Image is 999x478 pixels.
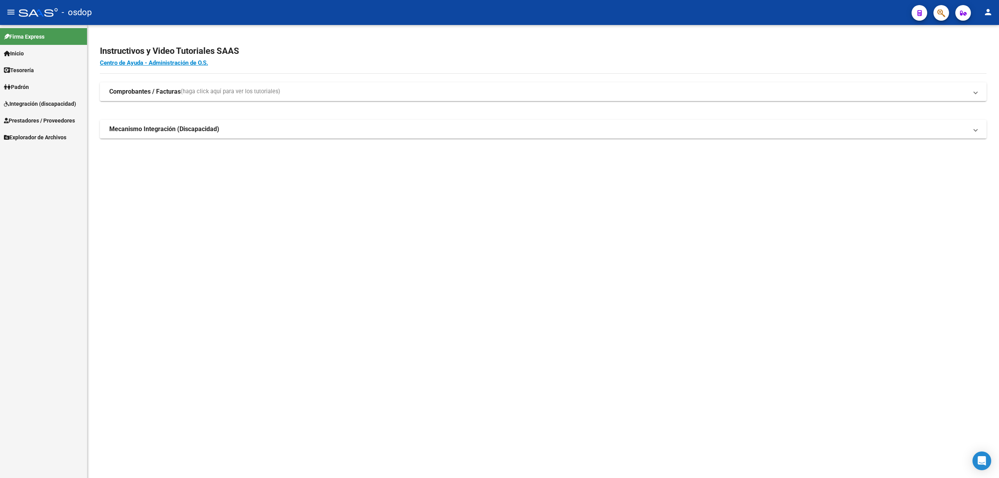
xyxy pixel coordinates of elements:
mat-icon: menu [6,7,16,17]
span: (haga click aquí para ver los tutoriales) [181,87,280,96]
a: Centro de Ayuda - Administración de O.S. [100,59,208,66]
strong: Mecanismo Integración (Discapacidad) [109,125,219,133]
span: Firma Express [4,32,44,41]
div: Open Intercom Messenger [972,451,991,470]
mat-icon: person [983,7,993,17]
span: Tesorería [4,66,34,75]
mat-expansion-panel-header: Mecanismo Integración (Discapacidad) [100,120,987,139]
span: Padrón [4,83,29,91]
span: Prestadores / Proveedores [4,116,75,125]
strong: Comprobantes / Facturas [109,87,181,96]
h2: Instructivos y Video Tutoriales SAAS [100,44,987,59]
mat-expansion-panel-header: Comprobantes / Facturas(haga click aquí para ver los tutoriales) [100,82,987,101]
span: - osdop [62,4,92,21]
span: Explorador de Archivos [4,133,66,142]
span: Inicio [4,49,24,58]
span: Integración (discapacidad) [4,100,76,108]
